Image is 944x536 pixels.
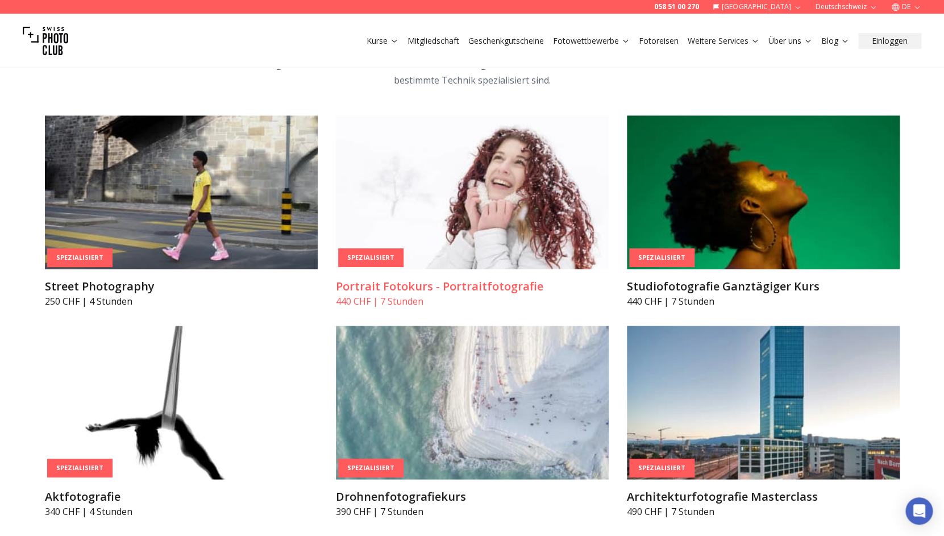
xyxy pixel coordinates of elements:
[338,248,404,267] div: Spezialisiert
[336,488,609,504] h3: Drohnenfotografiekurs
[821,35,849,47] a: Blog
[336,115,609,269] img: Portrait Fotokurs - Portraitfotografie
[336,278,609,294] h3: Portrait Fotokurs - Portraitfotografie
[817,33,854,49] button: Blog
[627,278,900,294] h3: Studiofotografie Ganztägiger Kurs
[629,248,695,267] div: Spezialisiert
[45,115,318,308] a: Street PhotographySpezialisiertStreet Photography250 CHF | 4 Stunden
[629,459,695,477] div: Spezialisiert
[634,33,683,49] button: Fotoreisen
[336,115,609,308] a: Portrait Fotokurs - PortraitfotografieSpezialisiertPortrait Fotokurs - Portraitfotografie440 CHF ...
[47,248,113,267] div: Spezialisiert
[768,35,812,47] a: Über uns
[403,33,464,49] button: Mitgliedschaft
[654,2,699,11] a: 058 51 00 270
[47,459,113,477] div: Spezialisiert
[45,294,318,308] p: 250 CHF | 4 Stunden
[639,35,679,47] a: Fotoreisen
[683,33,764,49] button: Weitere Services
[464,33,548,49] button: Geschenkgutscheine
[45,326,318,518] a: AktfotografieSpezialisiertAktfotografie340 CHF | 4 Stunden
[45,504,318,518] p: 340 CHF | 4 Stunden
[627,115,900,308] a: Studiofotografie Ganztägiger KursSpezialisiertStudiofotografie Ganztägiger Kurs440 CHF | 7 Stunden
[858,33,921,49] button: Einloggen
[627,504,900,518] p: 490 CHF | 7 Stunden
[905,497,933,525] div: Open Intercom Messenger
[468,35,544,47] a: Geschenkgutscheine
[688,35,759,47] a: Weitere Services
[45,326,318,479] img: Aktfotografie
[45,115,318,269] img: Street Photography
[548,33,634,49] button: Fotowettbewerbe
[627,294,900,308] p: 440 CHF | 7 Stunden
[23,18,68,64] img: Swiss photo club
[627,326,900,518] a: Architekturfotografie MasterclassSpezialisiertArchitekturfotografie Masterclass490 CHF | 7 Stunden
[336,294,609,308] p: 440 CHF | 7 Stunden
[336,326,609,518] a: DrohnenfotografiekursSpezialisiertDrohnenfotografiekurs390 CHF | 7 Stunden
[338,459,404,477] div: Spezialisiert
[362,33,403,49] button: Kurse
[45,278,318,294] h3: Street Photography
[627,488,900,504] h3: Architekturfotografie Masterclass
[367,35,398,47] a: Kurse
[45,488,318,504] h3: Aktfotografie
[553,35,630,47] a: Fotowettbewerbe
[407,35,459,47] a: Mitgliedschaft
[764,33,817,49] button: Über uns
[627,115,900,269] img: Studiofotografie Ganztägiger Kurs
[336,504,609,518] p: 390 CHF | 7 Stunden
[627,326,900,479] img: Architekturfotografie Masterclass
[336,326,609,479] img: Drohnenfotografiekurs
